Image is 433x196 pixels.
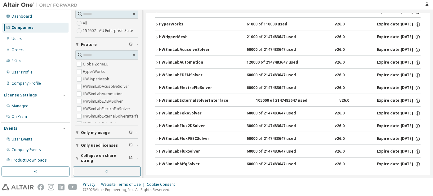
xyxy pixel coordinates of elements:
[159,22,215,27] div: HyperWorks
[83,75,110,83] label: HWHyperMesh
[75,139,138,152] button: Only used licenses
[159,111,215,116] div: HWSimLabFekoSolver
[11,114,27,119] div: On Prem
[38,184,44,190] img: facebook.svg
[247,162,303,167] div: 60000 of 2147483647 used
[48,184,54,190] img: instagram.svg
[129,143,133,148] span: Clear filter
[155,132,421,146] button: HWSimLabFluxPEECSolver60000 of 2147483647 usedv26.0Expire date:[DATE]
[159,123,215,129] div: HWSimLabFlux2DSolver
[377,149,421,154] div: Expire date: [DATE]
[335,22,345,27] div: v26.0
[155,30,421,44] button: HWHyperMesh21000 of 2147483647 usedv26.0Expire date:[DATE]
[155,170,421,184] button: HWSimLabOptistructSolver60000 of 2147483647 usedv26.0Expire date:[DATE]
[155,81,421,95] button: HWSimLabElectroFloSolver60000 of 2147483647 usedv26.0Expire date:[DATE]
[247,34,303,40] div: 21000 of 2147483647 used
[335,47,345,53] div: v26.0
[377,162,421,167] div: Expire date: [DATE]
[247,136,303,142] div: 60000 of 2147483647 used
[155,18,421,31] button: HyperWorks61000 of 110000 usedv26.0Expire date:[DATE]
[377,85,421,91] div: Expire date: [DATE]
[155,69,421,82] button: HWSimLabEDEMSolver60000 of 2147483647 usedv26.0Expire date:[DATE]
[335,111,345,116] div: v26.0
[335,149,345,154] div: v26.0
[3,2,81,8] img: Altair One
[335,60,345,65] div: v26.0
[247,73,303,78] div: 60000 of 2147483647 used
[2,184,34,190] img: altair_logo.svg
[159,174,215,180] div: HWSimLabOptistructSolver
[83,120,123,127] label: HWSimLabFekoSolver
[147,182,179,187] div: Cookie Consent
[11,147,41,152] div: Company Events
[101,182,147,187] div: Website Terms of Use
[377,60,421,65] div: Expire date: [DATE]
[247,22,303,27] div: 61000 of 110000 used
[11,14,32,19] div: Dashboard
[4,93,37,98] div: License Settings
[377,136,421,142] div: Expire date: [DATE]
[247,111,303,116] div: 60000 of 2147483647 used
[155,145,421,158] button: HWSimLabFluxSolver60000 of 2147483647 usedv26.0Expire date:[DATE]
[68,184,77,190] img: youtube.svg
[83,98,124,105] label: HWSimLabEDEMSolver
[377,98,421,104] div: Expire date: [DATE]
[339,98,349,104] div: v26.0
[11,36,22,41] div: Users
[247,85,303,91] div: 60000 of 2147483647 used
[377,123,421,129] div: Expire date: [DATE]
[83,187,179,192] p: © 2025 Altair Engineering, Inc. All Rights Reserved.
[83,68,106,75] label: HyperWorks
[335,136,345,142] div: v26.0
[11,59,21,64] div: SKUs
[129,42,133,47] span: Clear filter
[129,156,133,161] span: Clear filter
[11,158,47,163] div: Product Downloads
[155,158,421,171] button: HWSimLabMfgSolver60000 of 2147483647 usedv26.0Expire date:[DATE]
[81,130,110,135] span: Only my usage
[75,151,138,165] button: Collapse on share string
[159,73,215,78] div: HWSimLabEDEMSolver
[159,98,228,104] div: HWSimLabExternalSolverInterface
[81,42,97,47] span: Feature
[335,123,345,129] div: v26.0
[377,22,421,27] div: Expire date: [DATE]
[11,104,29,109] div: Managed
[159,34,215,40] div: HWHyperMesh
[247,174,303,180] div: 60000 of 2147483647 used
[377,73,421,78] div: Expire date: [DATE]
[335,73,345,78] div: v26.0
[155,119,421,133] button: HWSimLabFlux2DSolver30000 of 2147483647 usedv26.0Expire date:[DATE]
[83,113,144,120] label: HWSimLabExternalSolverInterface
[83,182,101,187] div: Privacy
[247,149,303,154] div: 60000 of 2147483647 used
[377,34,421,40] div: Expire date: [DATE]
[11,47,25,52] div: Orders
[335,85,345,91] div: v26.0
[58,184,65,190] img: linkedin.svg
[11,70,33,75] div: User Profile
[247,47,303,53] div: 60000 of 2147483647 used
[83,90,124,98] label: HWSimLabAutomation
[11,81,41,86] div: Company Profile
[75,126,138,140] button: Only my usage
[83,27,134,34] label: 154607 - AU Enterprise Suite
[159,85,215,91] div: HWSimLabElectroFloSolver
[155,107,421,120] button: HWSimLabFekoSolver60000 of 2147483647 usedv26.0Expire date:[DATE]
[377,47,421,53] div: Expire date: [DATE]
[81,153,129,163] span: Collapse on share string
[155,94,421,108] button: HWSimLabExternalSolverInterface105000 of 2147483647 usedv26.0Expire date:[DATE]
[83,20,88,27] label: All
[159,60,215,65] div: HWSimLabAutomation
[83,83,130,90] label: HWSimLabAcusolveSolver
[129,130,133,135] span: Clear filter
[155,43,421,57] button: HWSimLabAcusolveSolver60000 of 2147483647 usedv26.0Expire date:[DATE]
[256,98,312,104] div: 105000 of 2147483647 used
[159,162,215,167] div: HWSimLabMfgSolver
[81,143,118,148] span: Only used licenses
[247,123,303,129] div: 30000 of 2147483647 used
[83,105,132,113] label: HWSimLabElectroFloSolver
[75,38,138,51] button: Feature
[155,56,421,69] button: HWSimLabAutomation120000 of 2147483647 usedv26.0Expire date:[DATE]
[335,34,345,40] div: v26.0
